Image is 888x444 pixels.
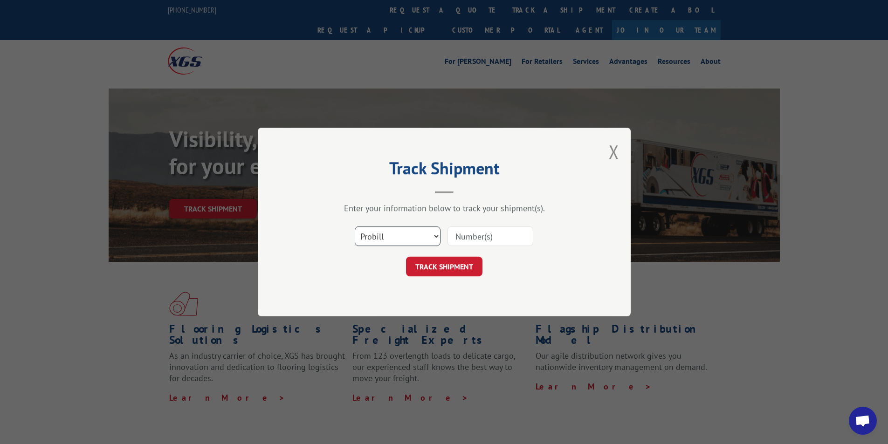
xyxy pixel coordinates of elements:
input: Number(s) [447,226,533,246]
div: Enter your information below to track your shipment(s). [304,203,584,213]
button: Close modal [609,139,619,164]
div: Open chat [849,407,877,435]
h2: Track Shipment [304,162,584,179]
button: TRACK SHIPMENT [406,257,482,276]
